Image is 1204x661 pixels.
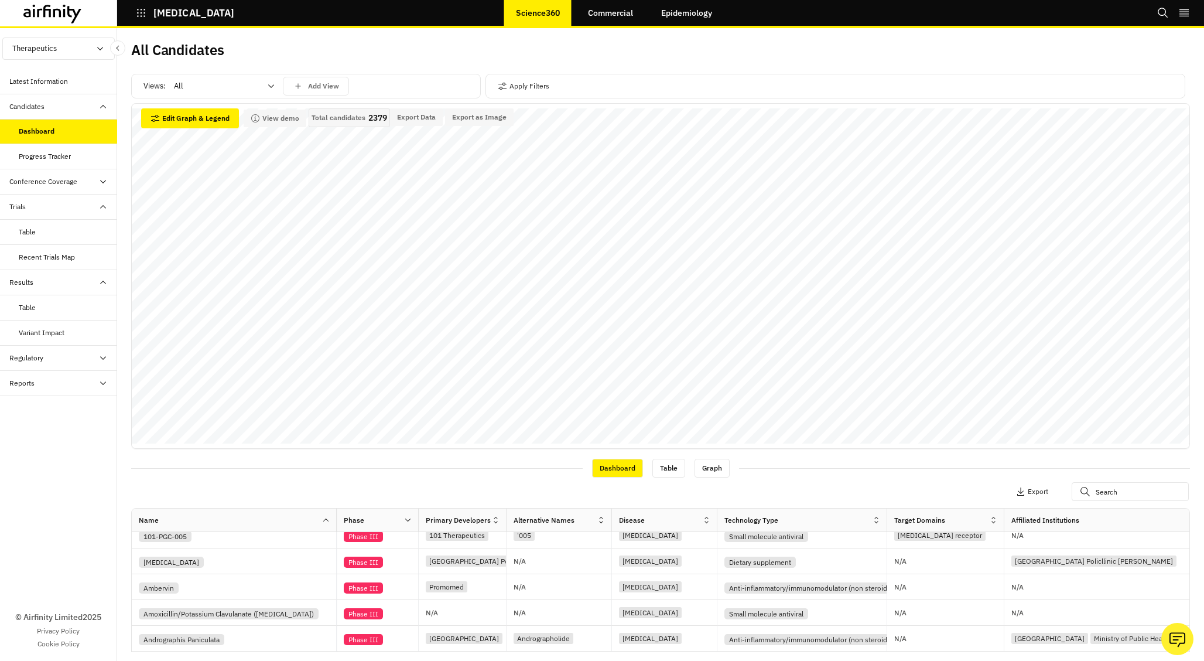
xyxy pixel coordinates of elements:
div: [MEDICAL_DATA] [619,633,682,644]
div: Results [9,277,33,288]
div: Phase III [344,608,383,619]
div: [GEOGRAPHIC_DATA] Policllinic [PERSON_NAME] [1011,556,1176,567]
div: Primary Developers [426,515,491,526]
div: Andrographis Paniculata [139,634,224,645]
a: Cookie Policy [37,639,80,649]
div: Phase III [344,531,383,542]
p: N/A [514,609,526,616]
div: Reports [9,378,35,389]
div: [MEDICAL_DATA] receptor [894,530,986,541]
p: [MEDICAL_DATA] [153,8,234,18]
div: Variant Impact [19,328,64,338]
div: [MEDICAL_DATA] [619,556,682,567]
input: Search [1072,482,1189,501]
div: Table [19,227,36,237]
button: save changes [283,77,349,96]
p: Export [1028,488,1048,496]
div: Progress Tracker [19,151,71,162]
div: Promomed [426,581,467,592]
div: Alternative Names [514,515,574,526]
div: Phase [344,515,364,526]
p: © Airfinity Limited 2025 [15,611,101,623]
div: Affiliated Institutions [1011,515,1079,526]
div: [GEOGRAPHIC_DATA] Policllinic [PERSON_NAME] [426,556,591,567]
p: N/A [1011,532,1024,539]
p: N/A [894,584,907,591]
a: Privacy Policy [37,626,80,636]
p: N/A [894,609,907,616]
button: Therapeutics [2,38,115,60]
div: 101-PGC-005 [139,531,191,542]
p: Science360 [516,8,560,18]
button: Export as Image [445,108,514,126]
p: Add View [308,82,339,90]
div: Anti-inflammatory/immunomodulator (non steroidal) [724,582,899,594]
div: Phase III [344,582,383,594]
button: Apply Filters [498,77,549,96]
div: Views: [143,77,349,96]
div: [GEOGRAPHIC_DATA] [426,633,502,644]
button: Ask our analysts [1161,623,1193,655]
div: Recent Trials Map [19,252,75,263]
p: Total candidates [312,114,365,122]
div: Disease [619,515,645,526]
div: Technology Type [724,515,778,526]
div: 101 Therapeutics [426,530,488,541]
button: Export [1016,482,1048,501]
div: Phase III [344,634,383,645]
div: '005 [514,530,535,541]
p: N/A [894,558,907,565]
p: N/A [514,558,526,565]
button: [MEDICAL_DATA] [136,3,234,23]
div: Small molecule antiviral [724,531,808,542]
div: Name [139,515,159,526]
button: Edit Graph & Legend [141,108,239,128]
div: [MEDICAL_DATA] [619,581,682,592]
p: N/A [894,635,907,642]
div: Trials [9,202,26,212]
p: N/A [514,584,526,591]
div: Andrographolide [514,633,573,644]
div: Phase III [344,557,383,568]
p: N/A [426,609,438,616]
div: Conference Coverage [9,176,77,187]
div: Ambervin [139,582,179,594]
div: [MEDICAL_DATA] [139,557,204,568]
p: N/A [1011,584,1024,591]
div: Dashboard [19,126,54,137]
div: Dashboard [592,459,643,478]
div: Small molecule antiviral [724,608,808,619]
div: Anti-inflammatory/immunomodulator (non steroidal) [724,634,899,645]
button: Close Sidebar [110,40,125,56]
div: Latest Information [9,76,68,87]
div: [MEDICAL_DATA] [619,607,682,618]
div: [MEDICAL_DATA] [619,530,682,541]
p: N/A [1011,609,1024,616]
div: [GEOGRAPHIC_DATA] [1011,633,1088,644]
div: Target Domains [894,515,945,526]
div: Regulatory [9,353,43,363]
p: 2379 [368,114,387,122]
button: Export Data [390,108,443,126]
div: Graph [695,459,730,478]
div: Candidates [9,101,45,112]
div: Amoxicillin/Potassium Clavulanate ([MEDICAL_DATA]) [139,608,319,619]
div: Dietary supplement [724,557,796,568]
h2: All Candidates [131,42,224,59]
button: View demo [244,110,306,127]
button: Search [1157,3,1169,23]
div: Table [19,302,36,313]
div: Table [652,459,685,478]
